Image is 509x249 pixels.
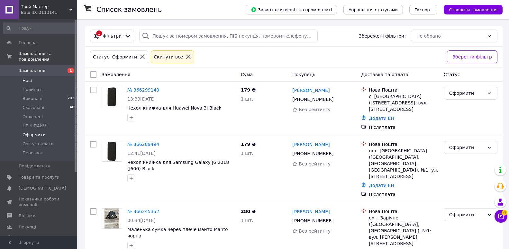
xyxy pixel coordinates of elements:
span: 1 шт. [241,96,253,102]
div: Не обрано [416,32,484,40]
span: 179 ₴ [241,87,256,93]
div: смт. Зарічне ([GEOGRAPHIC_DATA], [GEOGRAPHIC_DATA].), №1: вул. [PERSON_NAME][STREET_ADDRESS] [369,215,439,247]
div: [PHONE_NUMBER] [291,216,335,225]
img: Фото товару [105,209,120,228]
button: Завантажити звіт по пром-оплаті [246,5,337,14]
div: с. [GEOGRAPHIC_DATA] ([STREET_ADDRESS]: вул. [STREET_ADDRESS] [369,93,439,112]
span: 20309 [68,96,79,102]
span: Покупці [19,224,36,230]
div: Післяплата [369,191,439,198]
a: [PERSON_NAME] [292,141,330,148]
span: Cума [241,72,253,77]
span: Перезвон [23,150,43,156]
span: Замовлення та повідомлення [19,51,77,62]
span: 18 [74,87,79,93]
a: № 366245352 [127,209,159,214]
div: Нова Пошта [369,141,439,147]
a: Чехол книжка для Samsung Galaxy J6 2018 (J600) Black [127,160,229,171]
span: Без рейтингу [299,107,331,112]
div: Ваш ID: 3113141 [21,10,77,15]
span: Товари та послуги [19,174,59,180]
span: Доставка та оплата [361,72,408,77]
input: Пошук [3,22,79,34]
div: Cкинути все [152,53,184,60]
span: 13:39[DATE] [127,96,156,102]
span: 0 [77,123,79,129]
div: Оформити [449,211,484,218]
button: Створити замовлення [444,5,503,14]
div: Статус: Оформити [92,53,138,60]
span: 12:41[DATE] [127,151,156,156]
span: Головна [19,40,37,46]
span: Створити замовлення [449,7,497,12]
span: 1 [68,68,74,73]
div: Нова Пошта [369,208,439,215]
div: [PHONE_NUMBER] [291,95,335,104]
span: 4002 [70,105,79,111]
span: Оплачені [23,114,43,120]
span: 20 [74,132,79,138]
span: Очікує оплати [23,141,54,147]
button: Управління статусами [343,5,403,14]
span: Виконані [23,96,42,102]
span: [DEMOGRAPHIC_DATA] [19,185,66,191]
span: Оформити [23,132,46,138]
span: НЕ ЧІПАЙ!!! [23,123,48,129]
span: Повідомлення [19,163,50,169]
div: Нова Пошта [369,87,439,93]
span: Експорт [414,7,432,12]
span: Замовлення [102,72,130,77]
span: Показники роботи компанії [19,196,59,208]
a: Фото товару [102,208,122,229]
span: Статус [444,72,460,77]
span: 00:34[DATE] [127,218,156,223]
a: № 366299140 [127,87,159,93]
span: 1 шт. [241,151,253,156]
span: 6 [502,210,507,216]
span: Замовлення [19,68,45,74]
a: Додати ЕН [369,116,394,121]
button: Чат з покупцем6 [495,210,507,223]
span: Без рейтингу [299,228,331,234]
span: Покупець [292,72,315,77]
span: 1 [77,78,79,84]
img: Фото товару [107,87,117,107]
a: [PERSON_NAME] [292,209,330,215]
a: № 366289494 [127,142,159,147]
img: Фото товару [107,141,117,161]
span: 179 ₴ [241,142,256,147]
div: Оформити [449,144,484,151]
input: Пошук за номером замовлення, ПІБ покупця, номером телефону, Email, номером накладної [139,30,317,42]
a: [PERSON_NAME] [292,87,330,93]
span: 5 [77,114,79,120]
div: [PHONE_NUMBER] [291,149,335,158]
a: Маленька сумка через плече манто Manto чорна [127,227,228,238]
span: Збережені фільтри: [359,33,406,39]
span: Твой Мастер [21,4,69,10]
span: Завантажити звіт по пром-оплаті [251,7,332,13]
span: 0 [77,141,79,147]
button: Експорт [409,5,438,14]
h1: Список замовлень [96,6,162,13]
span: Відгуки [19,213,35,219]
div: Післяплата [369,124,439,130]
span: Прийняті [23,87,42,93]
div: Оформити [449,90,484,97]
a: Фото товару [102,141,122,162]
a: Створити замовлення [437,7,503,12]
a: Додати ЕН [369,183,394,188]
span: 0 [77,150,79,156]
span: Скасовані [23,105,44,111]
button: Зберегти фільтр [447,50,497,63]
span: Управління статусами [349,7,398,12]
div: пгт. [GEOGRAPHIC_DATA] ([GEOGRAPHIC_DATA], [GEOGRAPHIC_DATA]. [GEOGRAPHIC_DATA]), №1: ул. [STREET... [369,147,439,180]
span: Зберегти фільтр [452,53,492,60]
span: Каталог ProSale [19,235,53,241]
span: Без рейтингу [299,161,331,166]
span: 1 шт. [241,218,253,223]
span: 280 ₴ [241,209,256,214]
a: Чехол книжка для Huawei Nova 3i Black [127,105,222,111]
